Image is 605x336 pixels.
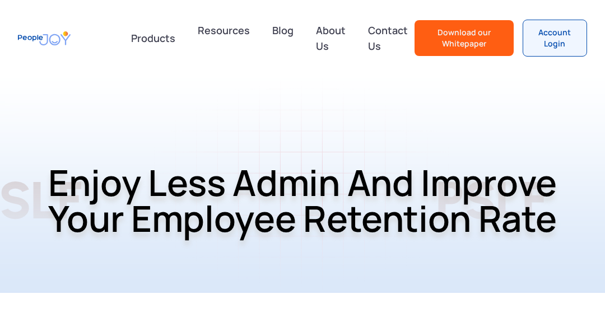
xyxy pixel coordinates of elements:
[266,18,300,58] a: Blog
[191,18,257,58] a: Resources
[361,18,415,58] a: Contact Us
[309,18,352,58] a: About Us
[8,136,597,265] h1: Enjoy Less Admin and Improve Your Employee Retention Rate
[532,27,578,49] div: Account Login
[424,27,505,49] div: Download our Whitepaper
[415,20,514,56] a: Download our Whitepaper
[18,26,71,51] a: home
[523,20,587,57] a: Account Login
[124,27,182,49] div: Products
